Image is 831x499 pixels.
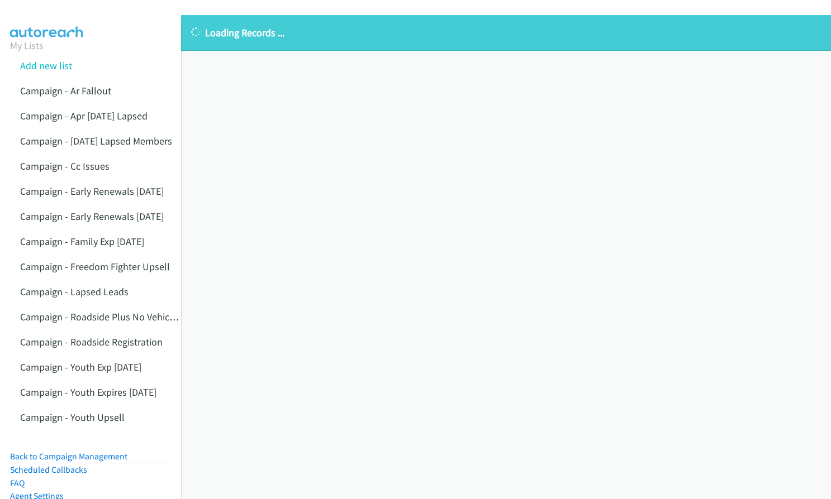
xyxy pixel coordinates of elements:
[10,451,127,462] a: Back to Campaign Management
[20,84,111,97] a: Campaign - Ar Fallout
[20,260,170,273] a: Campaign - Freedom Fighter Upsell
[10,464,87,475] a: Scheduled Callbacks
[20,335,163,348] a: Campaign - Roadside Registration
[20,411,125,424] a: Campaign - Youth Upsell
[20,210,164,223] a: Campaign - Early Renewals [DATE]
[20,310,182,323] a: Campaign - Roadside Plus No Vehicles
[20,109,148,122] a: Campaign - Apr [DATE] Lapsed
[191,25,821,40] p: Loading Records ...
[20,135,172,147] a: Campaign - [DATE] Lapsed Members
[20,361,141,373] a: Campaign - Youth Exp [DATE]
[20,235,144,248] a: Campaign - Family Exp [DATE]
[20,386,156,399] a: Campaign - Youth Expires [DATE]
[20,285,129,298] a: Campaign - Lapsed Leads
[20,59,72,72] a: Add new list
[20,160,110,172] a: Campaign - Cc Issues
[10,39,44,52] a: My Lists
[10,478,25,488] a: FAQ
[20,185,164,198] a: Campaign - Early Renewals [DATE]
